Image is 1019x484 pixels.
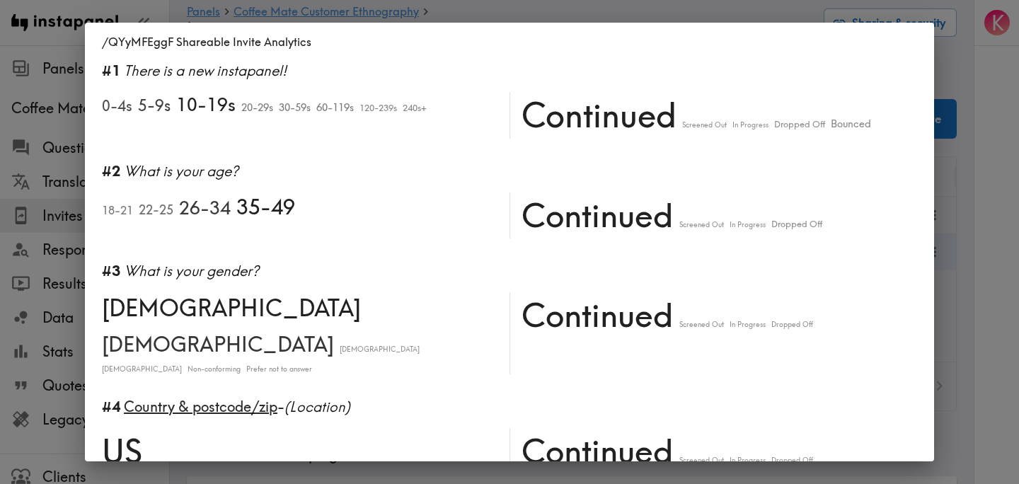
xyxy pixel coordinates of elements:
span: Continued [522,92,677,139]
span: US [102,428,142,474]
span: Screened Out [679,320,724,330]
span: Continued [522,292,674,338]
div: - [102,397,917,417]
span: Continued [522,192,674,238]
span: 10-19s [176,92,236,117]
h2: /QYyMFEggF Shareable Invite Analytics [85,23,934,61]
span: 35-49 [236,192,295,221]
span: Screened Out [682,120,727,130]
b: #2 [102,162,120,180]
span: 20-29s [241,101,273,115]
span: In Progress [730,220,766,230]
span: 0-4s [102,96,132,116]
span: Screened Out [679,220,724,230]
span: What is your gender? [124,262,259,280]
span: Screened Out [679,456,724,466]
span: [DEMOGRAPHIC_DATA] [340,345,420,355]
span: In Progress [732,120,768,130]
span: Dropped Off [771,218,822,230]
span: 22-25 [139,202,173,219]
span: 5-9s [138,95,171,116]
span: Dropped Off [774,118,825,130]
span: There is a new instapanel! [124,62,287,79]
b: #1 [102,62,120,79]
span: 240s+ [403,102,427,114]
span: In Progress [730,456,766,466]
span: 60-119s [316,101,354,115]
span: Country & postcode/zip [124,398,277,415]
b: #4 [102,398,120,415]
span: 30-59s [279,101,311,115]
span: Continued [522,428,674,474]
span: Dropped Off [771,320,813,330]
span: Prefer not to answer [246,364,312,374]
span: [DEMOGRAPHIC_DATA] [102,292,361,324]
span: What is your age? [124,162,238,180]
span: 120-239s [359,102,397,114]
span: (Location) [284,398,350,415]
span: Dropped Off [771,456,813,466]
span: [DEMOGRAPHIC_DATA] [102,364,182,374]
span: [DEMOGRAPHIC_DATA] [102,330,334,359]
span: 18-21 [102,202,133,218]
span: Bounced [831,117,871,132]
span: 26-34 [179,195,231,221]
span: In Progress [730,320,766,330]
span: Non-conforming [188,364,241,374]
b: #3 [102,262,120,280]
